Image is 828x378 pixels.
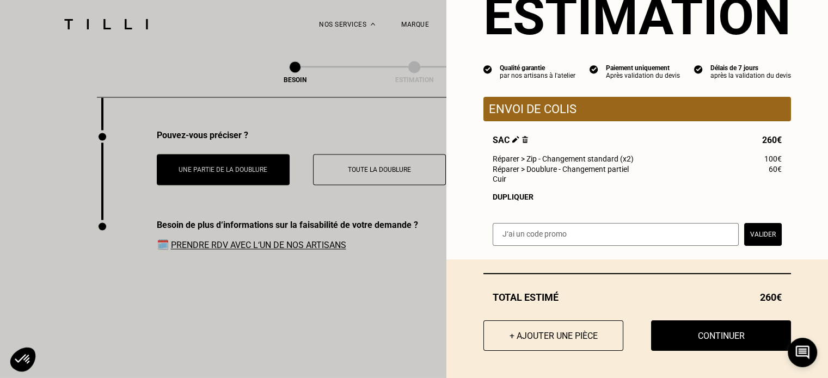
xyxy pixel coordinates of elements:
[522,136,528,143] img: Supprimer
[512,136,519,143] img: Éditer
[500,72,575,79] div: par nos artisans à l'atelier
[694,64,703,74] img: icon list info
[493,165,629,173] span: Réparer > Doublure - Changement partiel
[483,292,791,303] div: Total estimé
[483,64,492,74] img: icon list info
[590,64,598,74] img: icon list info
[769,165,782,173] span: 60€
[493,135,528,145] span: Sac
[762,135,782,145] span: 260€
[500,64,575,72] div: Qualité garantie
[606,64,680,72] div: Paiement uniquement
[651,320,791,351] button: Continuer
[764,154,782,163] span: 100€
[760,292,782,303] span: 260€
[489,102,786,116] p: Envoi de colis
[606,72,680,79] div: Après validation du devis
[493,193,782,201] div: Dupliquer
[744,223,782,246] button: Valider
[493,175,506,183] span: Cuir
[483,320,623,351] button: + Ajouter une pièce
[710,72,791,79] div: après la validation du devis
[493,223,739,246] input: J‘ai un code promo
[493,154,634,163] span: Réparer > Zip - Changement standard (x2)
[710,64,791,72] div: Délais de 7 jours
